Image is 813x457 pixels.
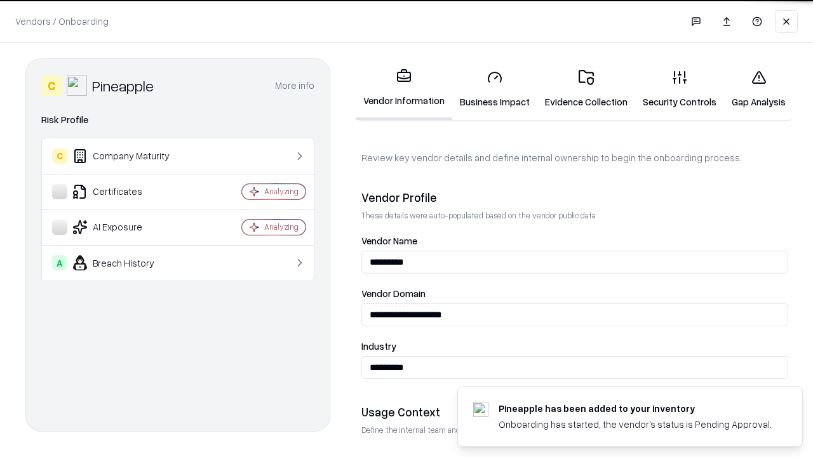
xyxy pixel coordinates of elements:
p: Review key vendor details and define internal ownership to begin the onboarding process. [361,151,788,164]
div: A [52,255,67,270]
div: Breach History [52,255,204,270]
a: Gap Analysis [724,60,793,119]
a: Vendor Information [356,58,452,120]
a: Business Impact [452,60,537,119]
label: Vendor Name [361,236,788,246]
div: AI Exposure [52,220,204,235]
div: C [41,76,62,96]
div: Onboarding has started, the vendor's status is Pending Approval. [499,418,772,431]
div: Company Maturity [52,149,204,164]
img: pineappleenergy.com [473,402,488,417]
p: Define the internal team and reason for using this vendor. This helps assess business relevance a... [361,425,788,435]
img: Pineapple [67,76,87,96]
div: C [52,149,67,164]
a: Evidence Collection [537,60,635,119]
button: More info [275,74,314,97]
div: Analyzing [264,222,299,232]
div: Risk Profile [41,112,314,128]
div: Pineapple [92,76,154,96]
label: Industry [361,341,788,351]
div: Certificates [52,184,204,199]
div: Pineapple has been added to your inventory [499,402,772,415]
div: Analyzing [264,186,299,197]
label: Vendor Domain [361,289,788,298]
p: These details were auto-populated based on the vendor public data [361,210,788,221]
a: Security Controls [635,60,724,119]
p: Vendors / Onboarding [15,15,109,28]
div: Usage Context [361,404,788,420]
div: Vendor Profile [361,190,788,205]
